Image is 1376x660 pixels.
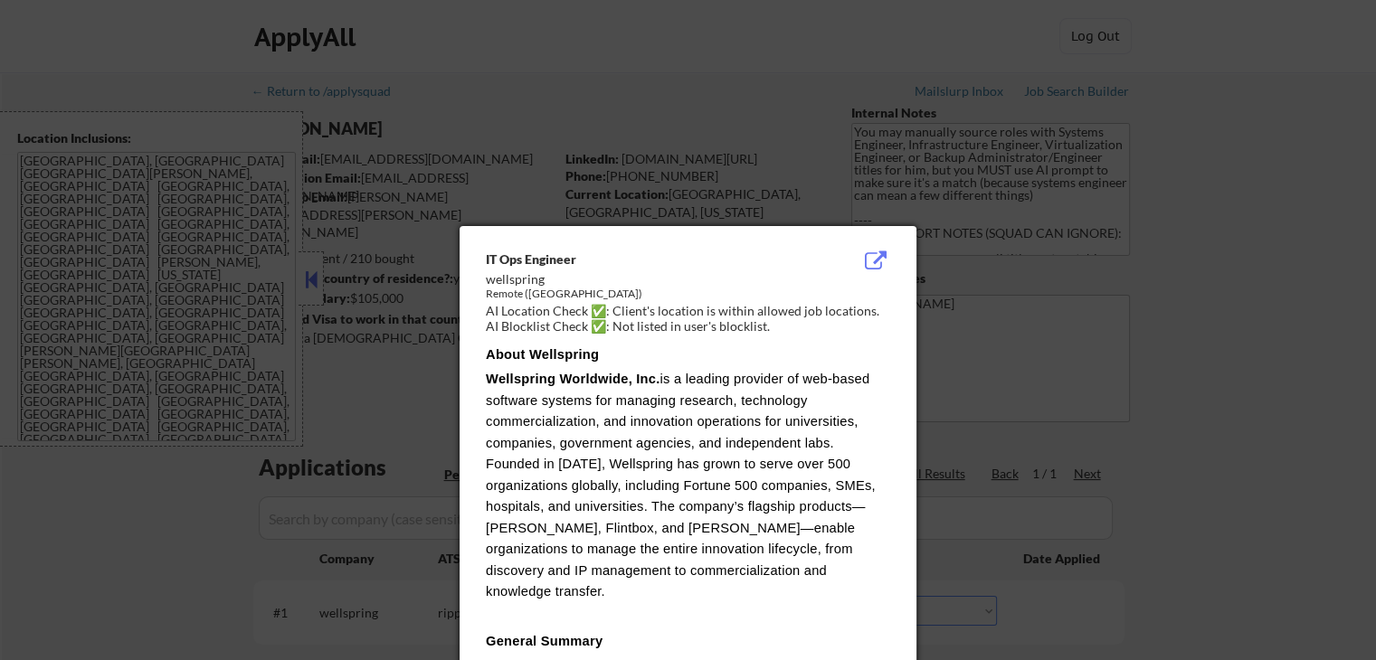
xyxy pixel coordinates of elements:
strong: Wellspring Worldwide, Inc. [486,372,660,386]
div: IT Ops Engineer [486,250,799,269]
span: is a leading provider of web-based software systems for managing research, technology commerciali... [486,372,879,599]
div: AI Location Check ✅: Client's location is within allowed job locations. [486,302,897,320]
strong: About Wellspring [486,347,599,362]
div: Remote ([GEOGRAPHIC_DATA]) [486,287,799,302]
strong: General Summary [486,634,603,648]
div: AI Blocklist Check ✅: Not listed in user's blocklist. [486,317,897,335]
div: wellspring [486,270,799,288]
